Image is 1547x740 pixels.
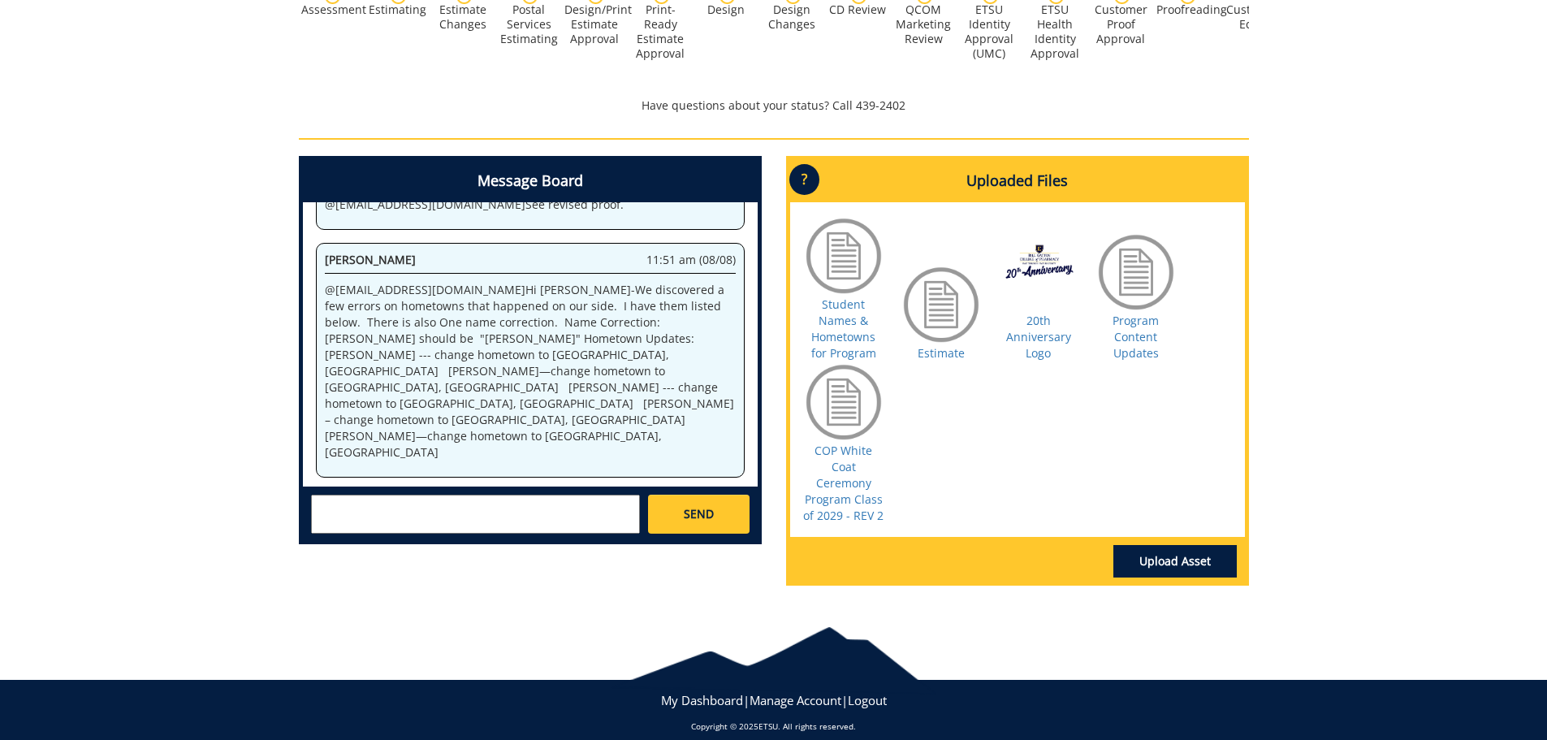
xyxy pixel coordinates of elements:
[848,692,887,708] a: Logout
[790,160,1245,202] h4: Uploaded Files
[811,296,876,361] a: Student Names & Hometowns for Program
[325,282,736,461] p: @ [EMAIL_ADDRESS][DOMAIN_NAME] Hi [PERSON_NAME]-We discovered a few errors on hometowns that happ...
[648,495,749,534] a: SEND
[750,692,841,708] a: Manage Account
[762,2,823,32] div: Design Changes
[1006,313,1071,361] a: 20th Anniversary Logo
[758,721,778,732] a: ETSU
[696,2,757,17] div: Design
[299,97,1249,114] p: Have questions about your status? Call 439-2402
[893,2,954,46] div: QCOM Marketing Review
[433,2,494,32] div: Estimate Changes
[1025,2,1086,61] div: ETSU Health Identity Approval
[303,160,758,202] h4: Message Board
[803,443,884,523] a: COP White Coat Ceremony Program Class of 2029 - REV 2
[1222,2,1283,32] div: Customer Edits
[1091,2,1152,46] div: Customer Proof Approval
[301,2,362,17] div: Assessment
[630,2,691,61] div: Print-Ready Estimate Approval
[684,506,714,522] span: SEND
[325,197,736,213] p: @ [EMAIL_ADDRESS][DOMAIN_NAME] See revised proof.
[918,345,965,361] a: Estimate
[564,2,625,46] div: Design/Print Estimate Approval
[325,252,416,267] span: [PERSON_NAME]
[828,2,888,17] div: CD Review
[367,2,428,17] div: Estimating
[646,252,736,268] span: 11:51 am (08/08)
[661,692,743,708] a: My Dashboard
[499,2,560,46] div: Postal Services Estimating
[959,2,1020,61] div: ETSU Identity Approval (UMC)
[1113,545,1237,578] a: Upload Asset
[1113,313,1159,361] a: Program Content Updates
[789,164,819,195] p: ?
[1156,2,1217,17] div: Proofreading
[311,495,640,534] textarea: messageToSend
